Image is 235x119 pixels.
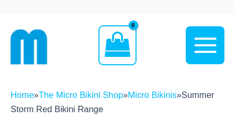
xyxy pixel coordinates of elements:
[39,90,123,100] a: The Micro Bikini Shop
[98,25,136,65] a: View Shopping Cart, empty
[128,90,177,100] a: Micro Bikinis
[11,90,34,100] a: Home
[11,28,48,65] img: cropped mm emblem
[11,90,214,114] span: Summer Storm Red Bikini Range
[11,90,214,114] span: » » »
